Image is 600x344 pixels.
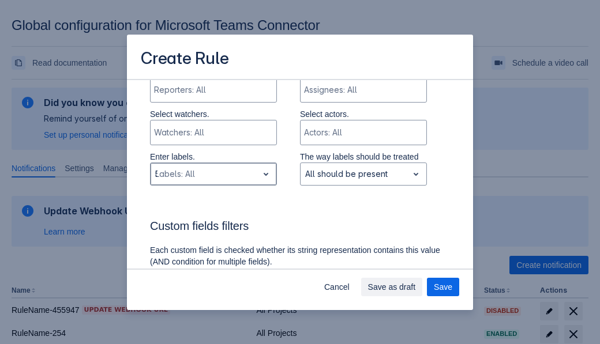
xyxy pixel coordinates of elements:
[324,278,350,296] span: Cancel
[409,167,423,181] span: open
[300,108,427,120] p: Select actors.
[150,219,450,237] h3: Custom fields filters
[434,278,452,296] span: Save
[300,151,427,162] p: The way labels should be treated
[141,48,229,71] h3: Create Rule
[361,278,423,296] button: Save as draft
[127,79,473,270] div: Scrollable content
[259,167,273,181] span: open
[317,278,357,296] button: Cancel
[150,151,277,162] p: Enter labels.
[427,278,459,296] button: Save
[368,278,416,296] span: Save as draft
[150,108,277,120] p: Select watchers.
[150,244,450,267] p: Each custom field is checked whether its string representation contains this value (AND condition...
